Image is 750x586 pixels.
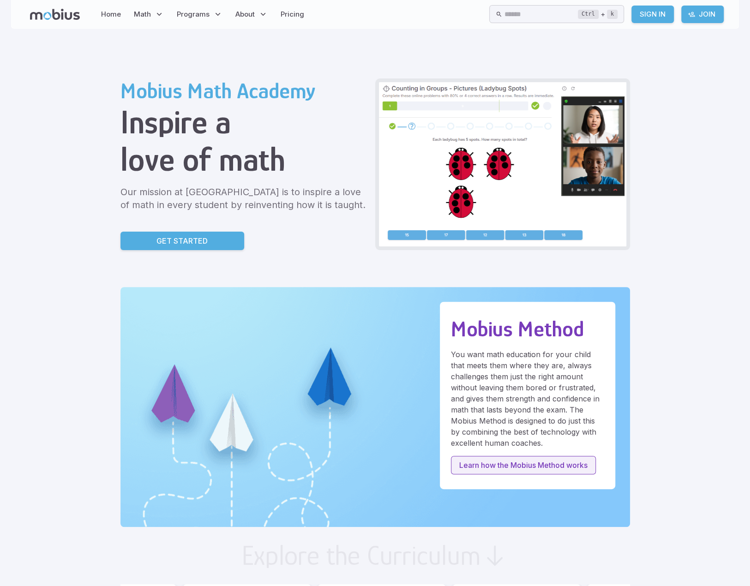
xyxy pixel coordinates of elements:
kbd: Ctrl [578,10,599,19]
span: Math [134,9,151,19]
p: You want math education for your child that meets them where they are, always challenges them jus... [451,349,604,448]
h2: Mobius Math Academy [120,78,368,103]
kbd: k [607,10,618,19]
h2: Explore the Curriculum [241,542,481,569]
p: Learn how the Mobius Method works [459,460,588,471]
img: Grade 2 Class [379,82,626,246]
span: Programs [177,9,210,19]
a: Learn how the Mobius Method works [451,456,596,474]
p: Get Started [156,235,208,246]
a: Join [681,6,724,23]
img: Unique Paths [120,287,630,527]
a: Get Started [120,232,244,250]
a: Sign In [631,6,674,23]
a: Home [98,4,124,25]
a: Pricing [278,4,307,25]
h2: Mobius Method [451,317,604,341]
span: About [235,9,255,19]
div: + [578,9,618,20]
p: Our mission at [GEOGRAPHIC_DATA] is to inspire a love of math in every student by reinventing how... [120,185,368,211]
h1: Inspire a [120,103,368,141]
h1: love of math [120,141,368,178]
